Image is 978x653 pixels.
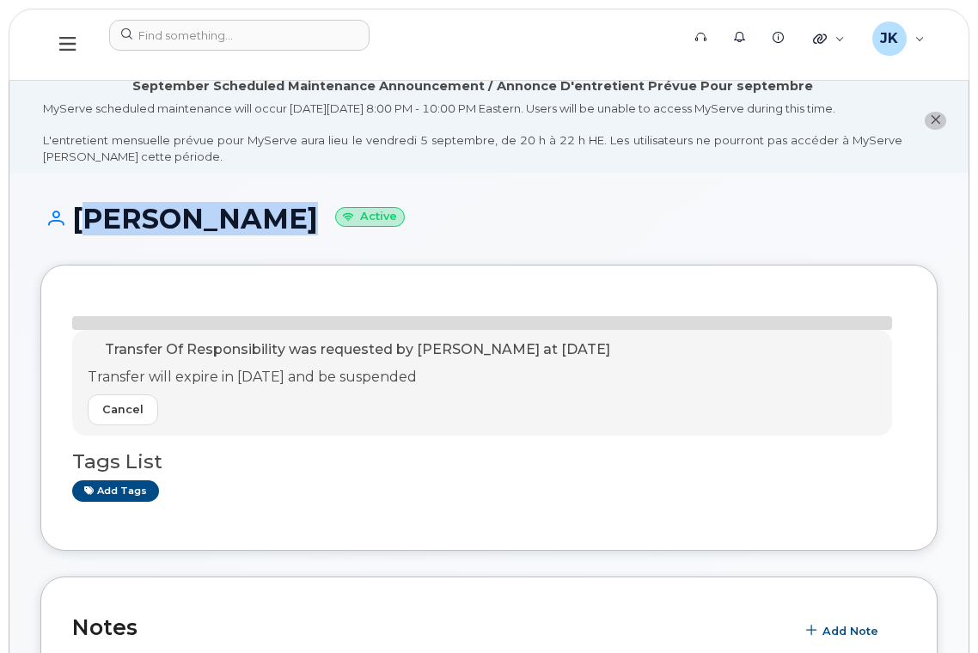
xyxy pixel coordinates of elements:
[40,204,938,234] h1: [PERSON_NAME]
[822,623,878,639] span: Add Note
[105,341,610,357] span: Transfer Of Responsibility was requested by [PERSON_NAME] at [DATE]
[72,614,786,640] h2: Notes
[102,401,144,418] span: Cancel
[72,451,906,473] h3: Tags List
[88,394,158,425] button: Cancel
[72,480,159,502] a: Add tags
[43,101,902,164] div: MyServe scheduled maintenance will occur [DATE][DATE] 8:00 PM - 10:00 PM Eastern. Users will be u...
[88,368,610,388] p: Transfer will expire in [DATE] and be suspended
[795,615,893,646] button: Add Note
[335,207,405,227] small: Active
[925,112,946,130] button: close notification
[132,77,813,95] div: September Scheduled Maintenance Announcement / Annonce D'entretient Prévue Pour septembre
